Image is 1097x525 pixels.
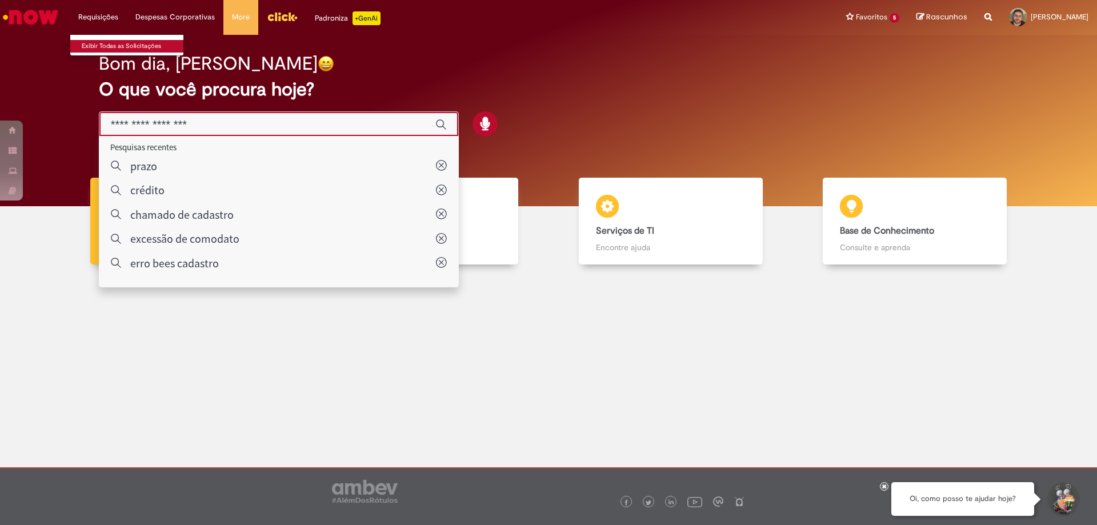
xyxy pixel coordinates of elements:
[70,40,196,53] a: Exibir Todas as Solicitações
[840,225,934,237] b: Base de Conhecimento
[267,8,298,25] img: click_logo_yellow_360x200.png
[926,11,967,22] span: Rascunhos
[596,242,746,253] p: Encontre ajuda
[332,480,398,503] img: logo_footer_ambev_rotulo_gray.png
[232,11,250,23] span: More
[99,54,318,74] h2: Bom dia, [PERSON_NAME]
[916,12,967,23] a: Rascunhos
[70,34,184,56] ul: Requisições
[687,494,702,509] img: logo_footer_youtube.png
[668,499,674,506] img: logo_footer_linkedin.png
[734,496,744,507] img: logo_footer_naosei.png
[1046,482,1080,516] button: Iniciar Conversa de Suporte
[548,178,793,265] a: Serviços de TI Encontre ajuda
[1,6,60,29] img: ServiceNow
[596,225,654,237] b: Serviços de TI
[623,500,629,506] img: logo_footer_facebook.png
[99,79,999,99] h2: O que você procura hoje?
[856,11,887,23] span: Favoritos
[890,13,899,23] span: 5
[135,11,215,23] span: Despesas Corporativas
[60,178,305,265] a: Tirar dúvidas Tirar dúvidas com Lupi Assist e Gen Ai
[713,496,723,507] img: logo_footer_workplace.png
[840,242,990,253] p: Consulte e aprenda
[646,500,651,506] img: logo_footer_twitter.png
[353,11,381,25] p: +GenAi
[891,482,1034,516] div: Oi, como posso te ajudar hoje?
[793,178,1038,265] a: Base de Conhecimento Consulte e aprenda
[78,11,118,23] span: Requisições
[1031,12,1088,22] span: [PERSON_NAME]
[318,55,334,72] img: happy-face.png
[315,11,381,25] div: Padroniza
